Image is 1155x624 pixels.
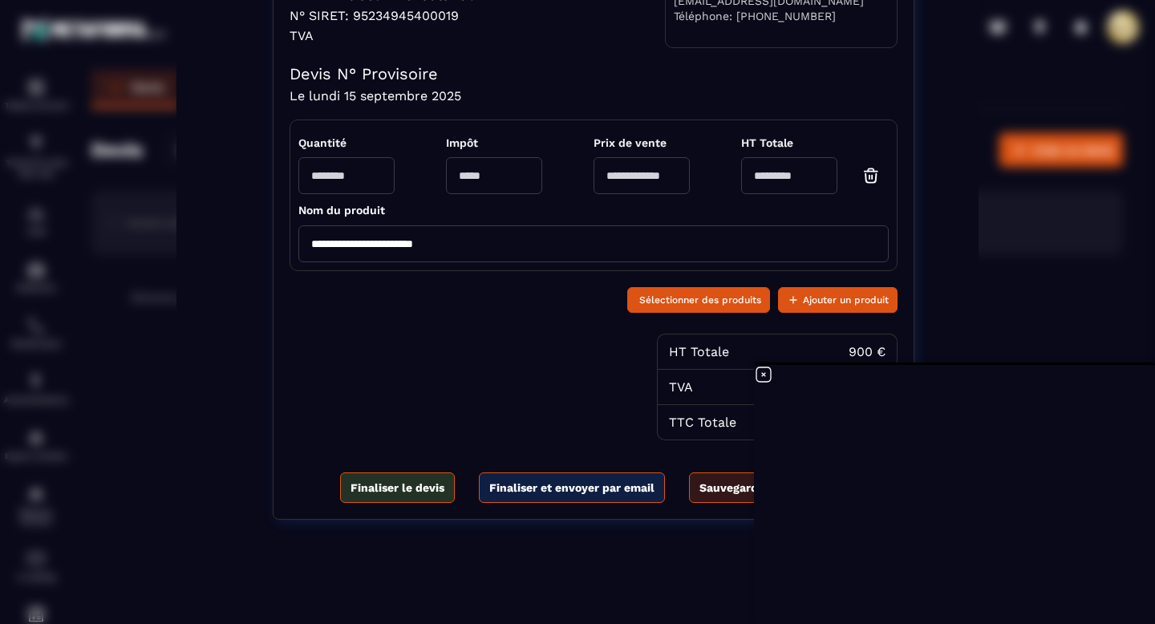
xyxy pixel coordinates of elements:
[290,8,505,23] p: N° SIRET: 95234945400019
[627,287,770,313] button: Sélectionner des produits
[298,204,385,217] span: Nom du produit
[290,28,505,43] p: TVA
[699,480,837,496] span: Sauvegarder le brouillon
[778,287,898,313] button: Ajouter un produit
[594,136,690,149] span: Prix de vente
[689,472,847,503] button: Sauvegarder le brouillon
[290,64,898,83] h4: Devis N° Provisoire
[489,480,654,496] span: Finaliser et envoyer par email
[741,136,889,149] span: HT Totale
[446,136,542,149] span: Impôt
[849,344,885,359] div: 900 €
[669,415,736,430] div: TTC Totale
[669,344,729,359] div: HT Totale
[298,136,395,149] span: Quantité
[639,292,761,308] span: Sélectionner des produits
[674,10,889,22] p: Téléphone: [PHONE_NUMBER]
[669,379,693,395] div: TVA
[803,292,889,308] span: Ajouter un produit
[351,480,444,496] span: Finaliser le devis
[340,472,455,503] button: Finaliser le devis
[479,472,665,503] button: Finaliser et envoyer par email
[290,88,898,103] h4: Le lundi 15 septembre 2025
